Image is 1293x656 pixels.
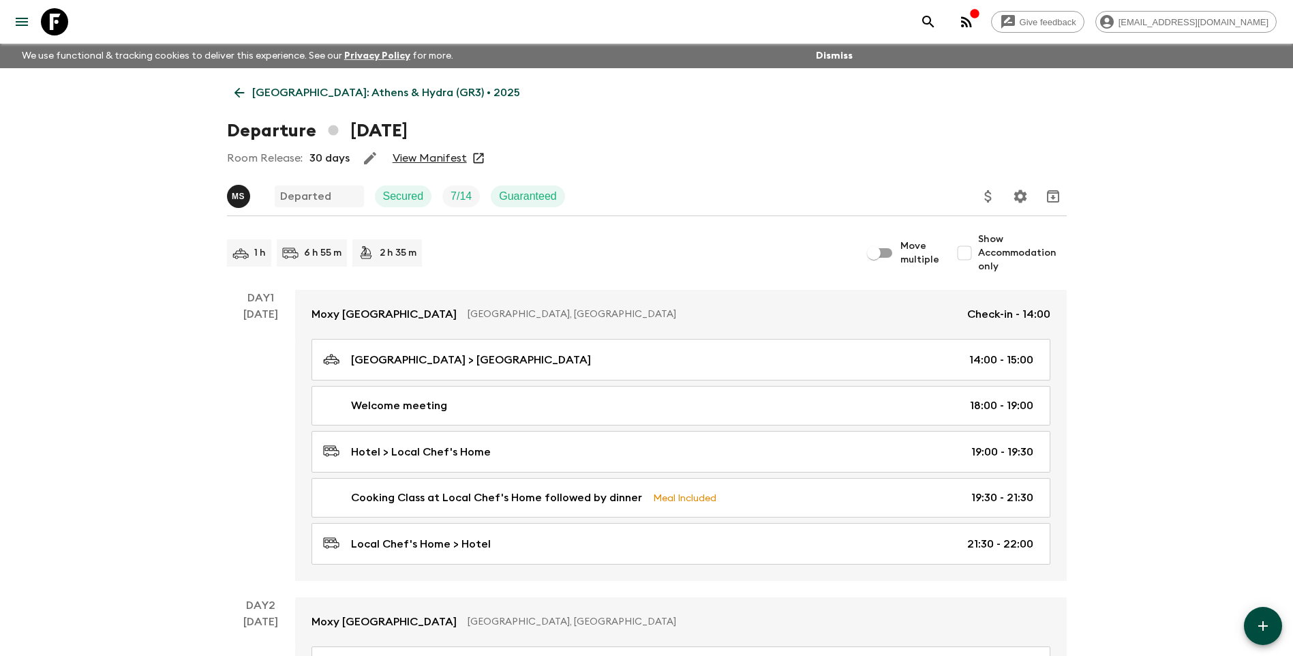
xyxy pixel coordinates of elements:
[311,431,1050,473] a: Hotel > Local Chef's Home19:00 - 19:30
[311,386,1050,426] a: Welcome meeting18:00 - 19:00
[252,85,520,101] p: [GEOGRAPHIC_DATA]: Athens & Hydra (GR3) • 2025
[351,536,491,552] p: Local Chef's Home > Hotel
[311,614,457,630] p: Moxy [GEOGRAPHIC_DATA]
[227,117,408,145] h1: Departure [DATE]
[653,490,716,505] p: Meal Included
[812,46,856,65] button: Dismiss
[967,536,1033,552] p: 21:30 - 22:00
[254,246,266,260] p: 1 h
[295,597,1067,646] a: Moxy [GEOGRAPHIC_DATA][GEOGRAPHIC_DATA], [GEOGRAPHIC_DATA]
[351,352,591,368] p: [GEOGRAPHIC_DATA] > [GEOGRAPHIC_DATA]
[243,306,278,581] div: [DATE]
[227,150,303,166] p: Room Release:
[311,339,1050,381] a: [GEOGRAPHIC_DATA] > [GEOGRAPHIC_DATA]14:00 - 15:00
[16,44,459,68] p: We use functional & tracking cookies to deliver this experience. See our for more.
[375,185,432,207] div: Secured
[309,150,350,166] p: 30 days
[975,183,1002,210] button: Update Price, Early Bird Discount and Costs
[280,188,331,205] p: Departed
[900,239,940,267] span: Move multiple
[1012,17,1084,27] span: Give feedback
[451,188,472,205] p: 7 / 14
[1111,17,1276,27] span: [EMAIL_ADDRESS][DOMAIN_NAME]
[971,490,1033,506] p: 19:30 - 21:30
[383,188,424,205] p: Secured
[351,444,491,460] p: Hotel > Local Chef's Home
[8,8,35,35] button: menu
[344,51,410,61] a: Privacy Policy
[311,306,457,323] p: Moxy [GEOGRAPHIC_DATA]
[227,290,295,306] p: Day 1
[499,188,557,205] p: Guaranteed
[1007,183,1034,210] button: Settings
[978,233,1067,273] span: Show Accommodation only
[442,185,480,207] div: Trip Fill
[991,11,1084,33] a: Give feedback
[1039,183,1067,210] button: Archive (Completed, Cancelled or Unsynced Departures only)
[227,79,528,106] a: [GEOGRAPHIC_DATA]: Athens & Hydra (GR3) • 2025
[227,189,253,200] span: Magda Sotiriadis
[969,352,1033,368] p: 14:00 - 15:00
[295,290,1067,339] a: Moxy [GEOGRAPHIC_DATA][GEOGRAPHIC_DATA], [GEOGRAPHIC_DATA]Check-in - 14:00
[967,306,1050,323] p: Check-in - 14:00
[971,444,1033,460] p: 19:00 - 19:30
[227,597,295,614] p: Day 2
[351,398,447,414] p: Welcome meeting
[468,615,1039,629] p: [GEOGRAPHIC_DATA], [GEOGRAPHIC_DATA]
[311,478,1050,518] a: Cooking Class at Local Chef's Home followed by dinnerMeal Included19:30 - 21:30
[380,246,416,260] p: 2 h 35 m
[468,308,956,321] p: [GEOGRAPHIC_DATA], [GEOGRAPHIC_DATA]
[304,246,341,260] p: 6 h 55 m
[393,151,467,165] a: View Manifest
[351,490,642,506] p: Cooking Class at Local Chef's Home followed by dinner
[1095,11,1277,33] div: [EMAIL_ADDRESS][DOMAIN_NAME]
[311,523,1050,565] a: Local Chef's Home > Hotel21:30 - 22:00
[915,8,942,35] button: search adventures
[970,398,1033,414] p: 18:00 - 19:00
